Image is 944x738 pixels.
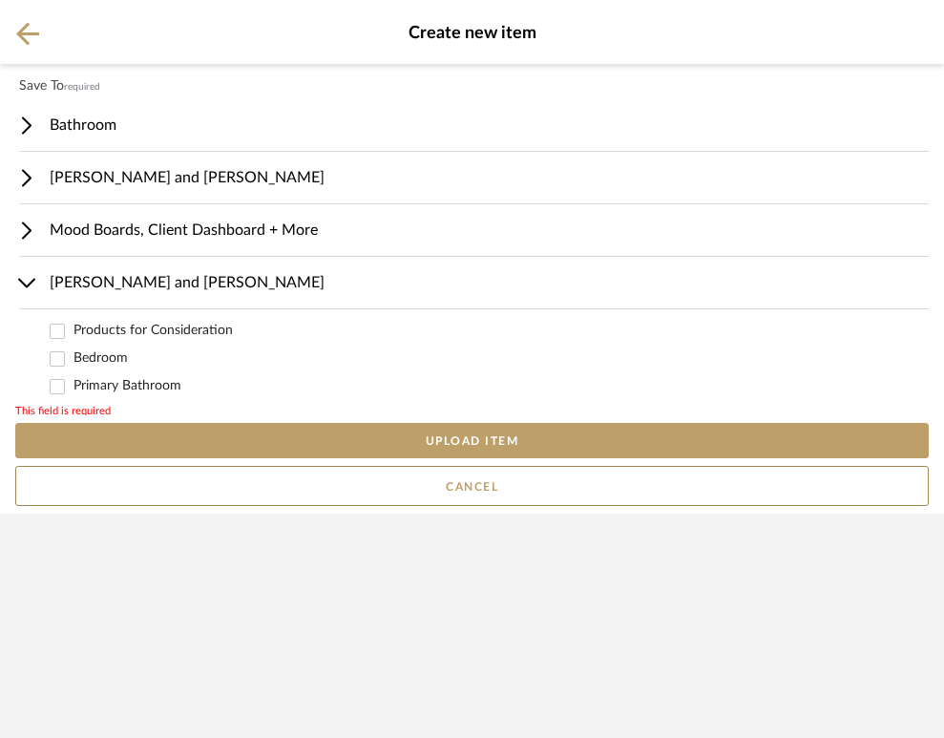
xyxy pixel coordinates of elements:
[50,114,116,137] span: Bathroom
[73,376,930,396] label: Primary Bathroom
[50,271,325,294] span: [PERSON_NAME] and [PERSON_NAME]
[15,76,929,95] div: Save To
[15,404,111,420] div: This field is required
[15,11,929,59] span: Create new item
[50,166,325,189] span: [PERSON_NAME] and [PERSON_NAME]
[64,82,100,92] span: required
[73,348,930,369] label: Bedroom
[15,423,929,458] button: UPLOAD ITEM
[73,321,930,341] label: Products for Consideration
[50,219,318,242] span: Mood Boards, Client Dashboard + More
[15,466,929,506] button: Cancel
